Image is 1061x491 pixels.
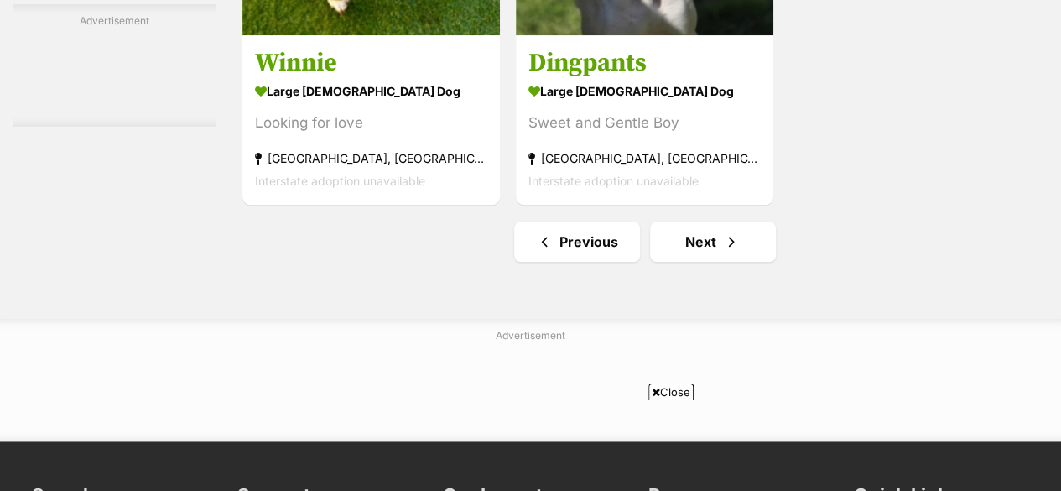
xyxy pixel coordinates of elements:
strong: [GEOGRAPHIC_DATA], [GEOGRAPHIC_DATA] [528,147,761,170]
span: Close [648,384,694,400]
div: Looking for love [255,112,487,134]
iframe: Advertisement [124,407,938,483]
a: Winnie large [DEMOGRAPHIC_DATA] Dog Looking for love [GEOGRAPHIC_DATA], [GEOGRAPHIC_DATA] Interst... [242,34,500,205]
strong: large [DEMOGRAPHIC_DATA] Dog [255,79,487,103]
span: Interstate adoption unavailable [255,174,425,188]
span: Interstate adoption unavailable [528,174,699,188]
a: Next page [650,222,776,262]
a: Dingpants large [DEMOGRAPHIC_DATA] Dog Sweet and Gentle Boy [GEOGRAPHIC_DATA], [GEOGRAPHIC_DATA] ... [516,34,773,205]
h3: Winnie [255,47,487,79]
a: Previous page [514,222,640,262]
nav: Pagination [241,222,1048,262]
h3: Dingpants [528,47,761,79]
strong: [GEOGRAPHIC_DATA], [GEOGRAPHIC_DATA] [255,147,487,170]
strong: large [DEMOGRAPHIC_DATA] Dog [528,79,761,103]
div: Advertisement [13,4,216,127]
div: Sweet and Gentle Boy [528,112,761,134]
